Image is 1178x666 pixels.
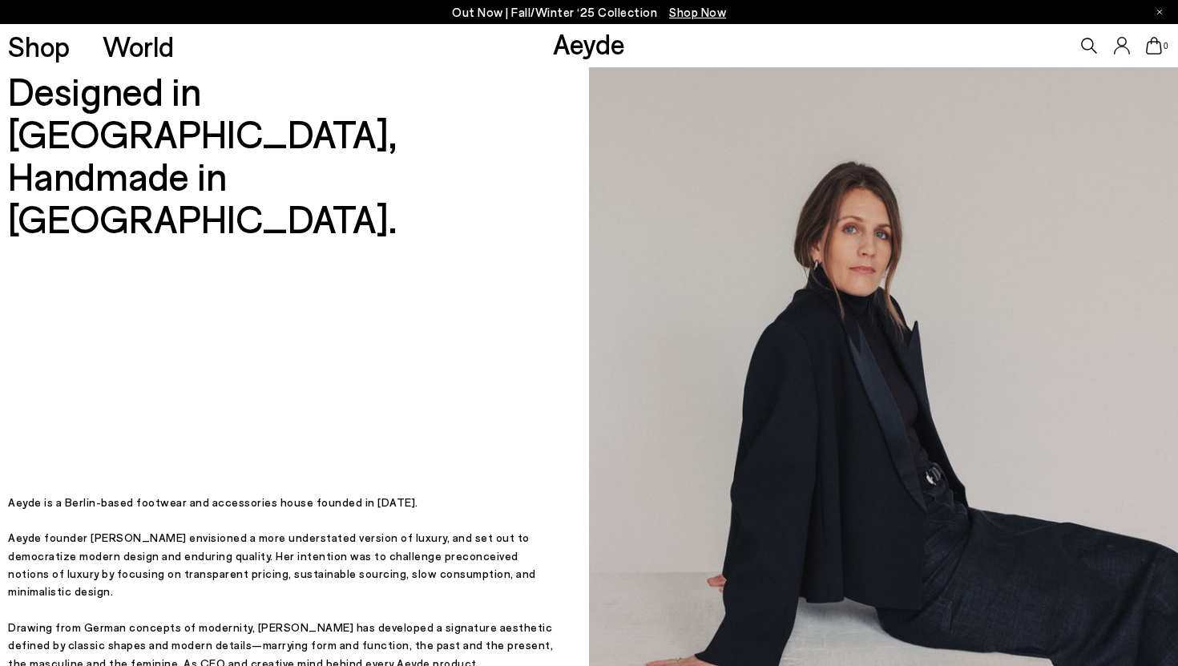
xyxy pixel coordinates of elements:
span: Navigate to /collections/new-in [669,5,726,19]
a: 0 [1146,37,1162,54]
a: Aeyde [553,26,625,60]
a: Shop [8,32,70,60]
h2: Designed in [GEOGRAPHIC_DATA], Handmade in [GEOGRAPHIC_DATA]. [8,70,557,239]
p: Aeyde is a Berlin-based footwear and accessories house founded in [DATE]. [8,494,557,511]
p: Out Now | Fall/Winter ‘25 Collection [452,2,726,22]
p: Aeyde founder [PERSON_NAME] envisioned a more understated version of luxury, and set out to democ... [8,529,557,601]
a: World [103,32,174,60]
span: 0 [1162,42,1170,50]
